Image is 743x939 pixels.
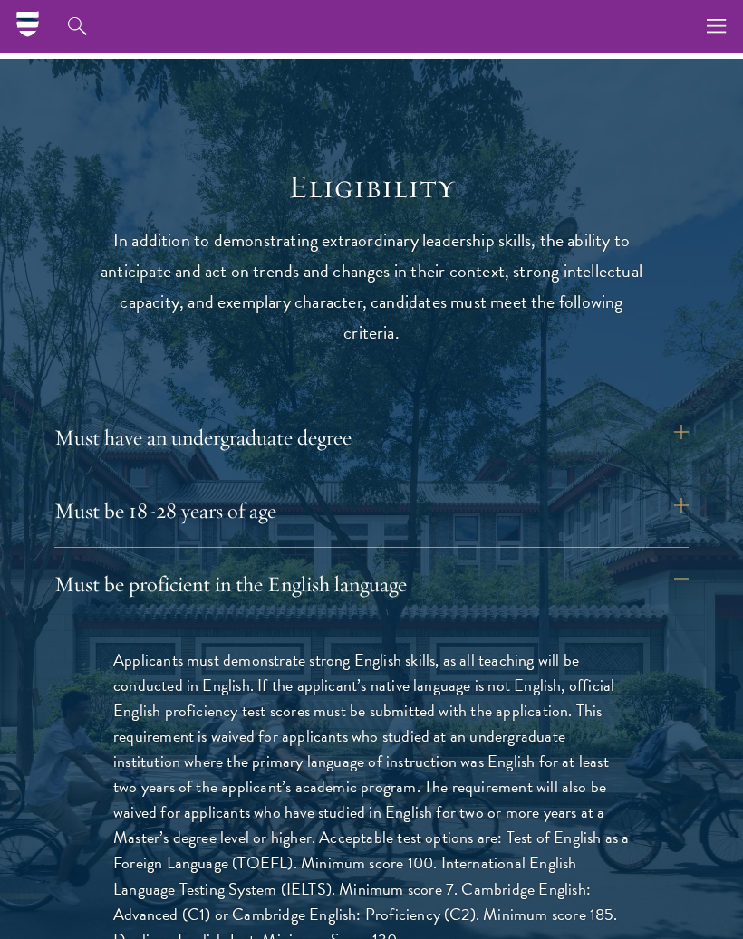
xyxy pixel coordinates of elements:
p: In addition to demonstrating extraordinary leadership skills, the ability to anticipate and act o... [91,225,652,348]
button: Must be proficient in the English language [54,562,689,606]
button: Must be 18-28 years of age [54,489,689,532]
button: Must have an undergraduate degree [54,416,689,459]
h2: Eligibility [91,168,652,206]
